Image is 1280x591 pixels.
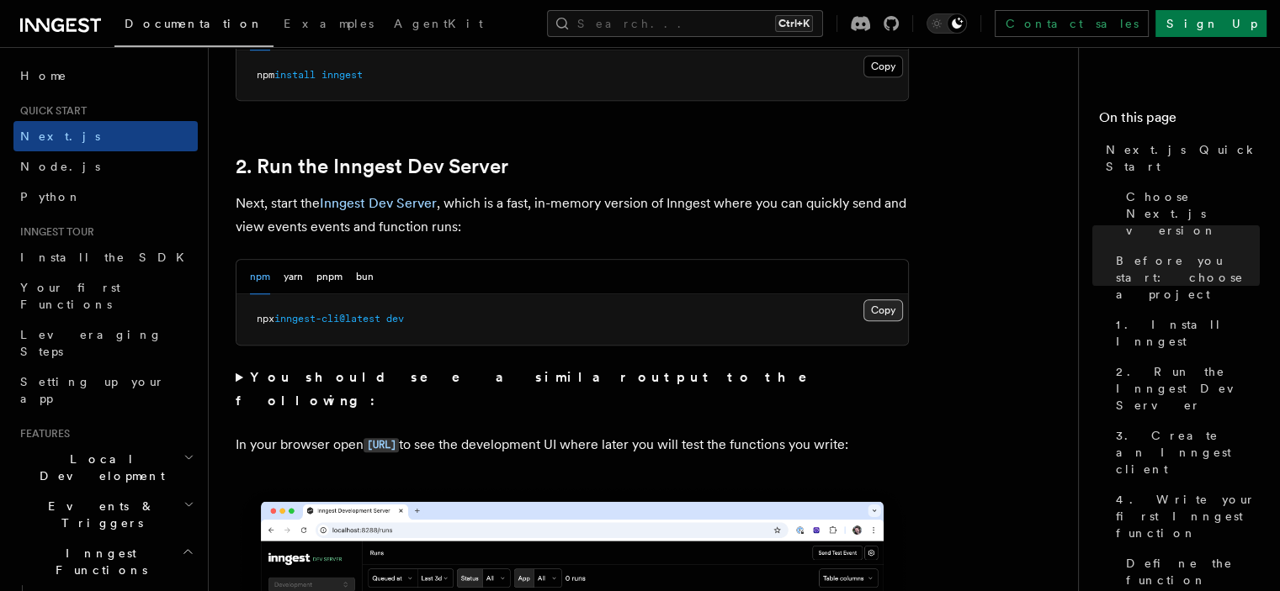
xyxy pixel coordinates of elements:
h4: On this page [1099,108,1260,135]
span: Events & Triggers [13,498,183,531]
a: Contact sales [995,10,1149,37]
a: Next.js [13,121,198,151]
p: In your browser open to see the development UI where later you will test the functions you write: [236,433,909,457]
span: Home [20,67,67,84]
span: 2. Run the Inngest Dev Server [1116,363,1260,414]
a: 2. Run the Inngest Dev Server [1109,356,1260,420]
summary: You should see a similar output to the following: [236,366,909,413]
button: Copy [863,299,903,321]
button: Search...Ctrl+K [547,10,823,37]
strong: You should see a similar output to the following: [236,369,831,409]
span: Next.js [20,129,100,143]
span: Choose Next.js version [1126,188,1260,239]
a: Python [13,182,198,212]
span: install [274,69,316,81]
span: dev [386,313,404,325]
a: Setting up your app [13,367,198,414]
code: [URL] [364,438,399,452]
span: npm [257,69,274,81]
a: Your first Functions [13,272,198,319]
button: bun [356,260,374,294]
a: Next.js Quick Start [1099,135,1260,182]
span: Define the function [1126,555,1260,588]
span: Python [20,190,82,203]
span: 1. Install Inngest [1116,316,1260,350]
button: Events & Triggers [13,491,198,538]
span: npx [257,313,274,325]
button: Toggle dark mode [927,13,967,34]
button: npm [250,260,270,294]
a: Choose Next.js version [1119,182,1260,245]
a: 1. Install Inngest [1109,309,1260,356]
span: Examples [284,17,374,30]
span: Documentation [125,17,263,30]
a: Before you start: choose a project [1109,245,1260,309]
a: [URL] [364,436,399,452]
a: Documentation [114,5,274,47]
a: Home [13,61,198,91]
span: Your first Functions [20,281,120,311]
button: pnpm [316,260,343,294]
span: inngest [321,69,363,81]
span: Setting up your app [20,375,165,405]
p: Next, start the , which is a fast, in-memory version of Inngest where you can quickly send and vi... [236,192,909,239]
span: Quick start [13,104,87,118]
button: Copy [863,55,903,77]
button: Local Development [13,444,198,491]
span: Before you start: choose a project [1116,252,1260,303]
span: AgentKit [394,17,483,30]
kbd: Ctrl+K [775,15,813,32]
span: Features [13,427,70,441]
a: Inngest Dev Server [320,195,437,211]
button: yarn [284,260,303,294]
a: 3. Create an Inngest client [1109,420,1260,484]
span: 3. Create an Inngest client [1116,427,1260,478]
a: Leveraging Steps [13,319,198,367]
a: Examples [274,5,384,45]
button: Inngest Functions [13,538,198,585]
span: Local Development [13,451,183,484]
a: Install the SDK [13,242,198,272]
span: inngest-cli@latest [274,313,380,325]
a: 4. Write your first Inngest function [1109,484,1260,548]
span: Inngest Functions [13,545,182,578]
a: AgentKit [384,5,493,45]
span: Leveraging Steps [20,328,162,358]
span: Install the SDK [20,251,194,264]
span: Node.js [20,160,100,173]
span: Next.js Quick Start [1106,141,1260,175]
a: 2. Run the Inngest Dev Server [236,155,508,178]
a: Sign Up [1155,10,1267,37]
span: 4. Write your first Inngest function [1116,491,1260,541]
span: Inngest tour [13,225,94,239]
a: Node.js [13,151,198,182]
